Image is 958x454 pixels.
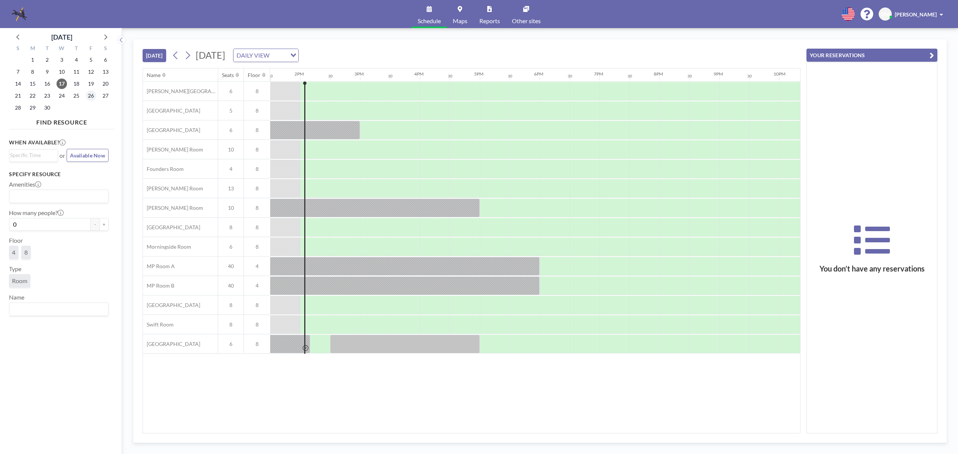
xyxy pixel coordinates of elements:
button: Available Now [67,149,109,162]
span: 8 [244,243,270,250]
h4: FIND RESOURCE [9,116,115,126]
span: Sunday, September 7, 2025 [13,67,23,77]
div: Search for option [234,49,298,62]
span: [GEOGRAPHIC_DATA] [143,302,200,309]
span: Tuesday, September 9, 2025 [42,67,52,77]
span: 8 [244,127,270,134]
span: 4 [12,249,15,256]
span: 8 [244,146,270,153]
span: Room [12,277,27,285]
span: Thursday, September 18, 2025 [71,79,82,89]
span: Founders Room [143,166,184,172]
span: Thursday, September 25, 2025 [71,91,82,101]
div: Search for option [9,190,108,203]
input: Search for option [10,151,54,159]
span: Sunday, September 21, 2025 [13,91,23,101]
div: 30 [747,74,752,79]
span: or [60,152,65,159]
span: Wednesday, September 3, 2025 [57,55,67,65]
span: 10 [218,146,244,153]
span: Thursday, September 4, 2025 [71,55,82,65]
h3: Specify resource [9,171,109,178]
div: 4PM [414,71,424,77]
span: Swift Room [143,321,174,328]
span: Reports [479,18,500,24]
span: 8 [244,107,270,114]
span: 40 [218,263,244,270]
div: [DATE] [51,32,72,42]
span: 8 [244,302,270,309]
span: 6 [218,88,244,95]
span: Tuesday, September 16, 2025 [42,79,52,89]
img: organization-logo [12,7,27,22]
button: [DATE] [143,49,166,62]
button: - [91,218,100,231]
div: Search for option [9,150,58,161]
span: Friday, September 5, 2025 [86,55,96,65]
span: [PERSON_NAME] Room [143,205,203,211]
span: Saturday, September 27, 2025 [100,91,111,101]
span: Sunday, September 28, 2025 [13,102,23,113]
span: 4 [244,282,270,289]
span: [GEOGRAPHIC_DATA] [143,107,200,114]
label: Type [9,265,21,273]
span: [PERSON_NAME] Room [143,185,203,192]
span: 8 [244,88,270,95]
span: 8 [244,166,270,172]
span: DAILY VIEW [235,50,271,60]
span: 6 [218,127,244,134]
div: Search for option [9,303,108,316]
div: 7PM [594,71,603,77]
div: Seats [222,72,234,79]
span: Monday, September 22, 2025 [27,91,38,101]
span: Saturday, September 20, 2025 [100,79,111,89]
span: Friday, September 26, 2025 [86,91,96,101]
button: YOUR RESERVATIONS [806,49,937,62]
div: M [25,44,40,54]
span: [PERSON_NAME] [895,11,937,18]
span: [PERSON_NAME][GEOGRAPHIC_DATA] [143,88,218,95]
span: 8 [218,302,244,309]
h3: You don’t have any reservations [807,264,937,273]
span: Other sites [512,18,541,24]
span: 40 [218,282,244,289]
span: Sunday, September 14, 2025 [13,79,23,89]
input: Search for option [10,191,104,201]
input: Search for option [272,50,286,60]
span: 8 [244,341,270,347]
span: 4 [244,263,270,270]
span: Wednesday, September 17, 2025 [57,79,67,89]
span: Schedule [418,18,441,24]
span: 8 [244,224,270,231]
span: 5 [218,107,244,114]
div: Floor [248,72,260,79]
div: 30 [687,74,692,79]
span: Available Now [70,152,105,159]
div: 30 [568,74,572,79]
div: T [69,44,83,54]
label: How many people? [9,209,64,217]
span: MP Room B [143,282,174,289]
div: 9PM [714,71,723,77]
button: + [100,218,109,231]
span: 6 [218,341,244,347]
span: Maps [453,18,467,24]
span: 10 [218,205,244,211]
span: [PERSON_NAME] Room [143,146,203,153]
span: Monday, September 8, 2025 [27,67,38,77]
span: MP Room A [143,263,175,270]
div: 30 [268,74,273,79]
div: 30 [508,74,512,79]
div: 5PM [474,71,483,77]
span: Tuesday, September 30, 2025 [42,102,52,113]
span: [GEOGRAPHIC_DATA] [143,127,200,134]
div: 6PM [534,71,543,77]
span: [GEOGRAPHIC_DATA] [143,224,200,231]
span: 4 [218,166,244,172]
span: [GEOGRAPHIC_DATA] [143,341,200,347]
span: Monday, September 29, 2025 [27,102,38,113]
span: Wednesday, September 10, 2025 [57,67,67,77]
div: Name [147,72,161,79]
span: 8 [244,321,270,328]
div: 30 [448,74,452,79]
